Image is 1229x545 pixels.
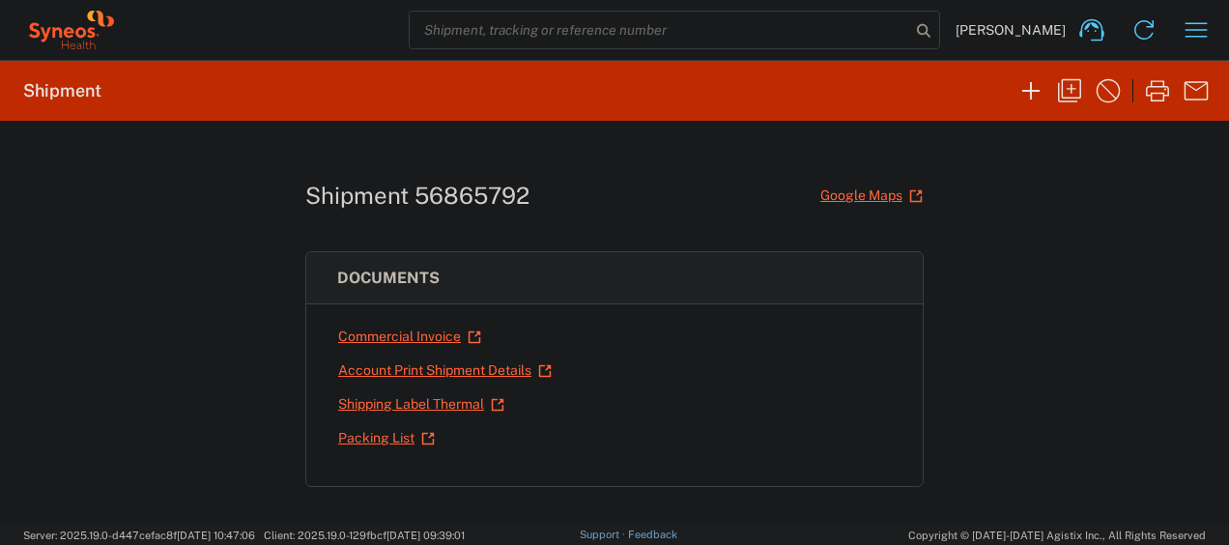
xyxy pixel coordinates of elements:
[23,530,255,541] span: Server: 2025.19.0-d447cefac8f
[337,269,440,287] span: Documents
[580,529,628,540] a: Support
[337,387,505,421] a: Shipping Label Thermal
[177,530,255,541] span: [DATE] 10:47:06
[410,12,910,48] input: Shipment, tracking or reference number
[305,182,529,210] h1: Shipment 56865792
[264,530,465,541] span: Client: 2025.19.0-129fbcf
[819,179,924,213] a: Google Maps
[628,529,677,540] a: Feedback
[386,530,465,541] span: [DATE] 09:39:01
[337,320,482,354] a: Commercial Invoice
[337,354,553,387] a: Account Print Shipment Details
[337,421,436,455] a: Packing List
[23,79,101,102] h2: Shipment
[908,527,1206,544] span: Copyright © [DATE]-[DATE] Agistix Inc., All Rights Reserved
[956,21,1066,39] span: [PERSON_NAME]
